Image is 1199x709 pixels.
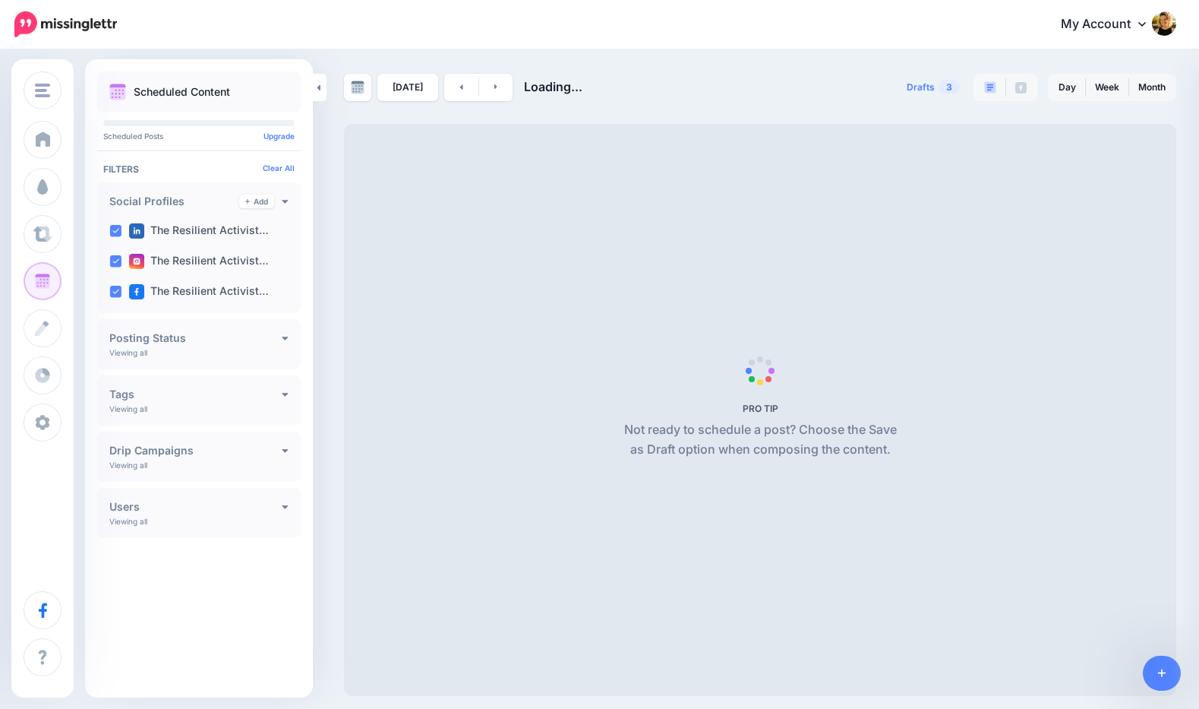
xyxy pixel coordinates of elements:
label: The Resilient Activist… [129,223,269,239]
a: Month [1129,75,1175,100]
a: Add [239,195,274,208]
h4: Posting Status [109,333,282,343]
a: My Account [1046,6,1176,43]
label: The Resilient Activist… [129,254,269,269]
p: Not ready to schedule a post? Choose the Save as Draft option when composing the content. [618,420,903,460]
a: Drafts3 [898,74,969,101]
p: Viewing all [109,404,147,413]
a: Week [1086,75,1128,100]
p: Viewing all [109,461,147,470]
img: menu.png [35,84,50,97]
a: Day [1049,75,1085,100]
p: Scheduled Content [134,87,230,97]
span: Loading... [524,79,582,94]
label: The Resilient Activist… [129,284,269,299]
img: facebook-grey-square.png [1015,82,1027,93]
p: Viewing all [109,517,147,526]
p: Scheduled Posts [103,132,295,140]
img: instagram-square.png [129,254,144,269]
h4: Users [109,502,282,512]
img: linkedin-square.png [129,223,144,239]
img: paragraph-boxed.png [984,81,996,93]
h5: PRO TIP [618,403,903,414]
a: Clear All [263,163,295,173]
img: calendar-grey-darker.png [351,81,364,94]
h4: Tags [109,389,282,400]
p: Viewing all [109,348,147,357]
img: facebook-square.png [129,284,144,299]
img: calendar.png [109,84,126,100]
a: Upgrade [263,131,295,141]
a: [DATE] [377,74,438,101]
span: Drafts [907,83,935,92]
h4: Social Profiles [109,196,239,207]
span: 3 [939,80,960,94]
img: Missinglettr [14,11,117,37]
h4: Filters [103,163,295,175]
h4: Drip Campaigns [109,445,282,456]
